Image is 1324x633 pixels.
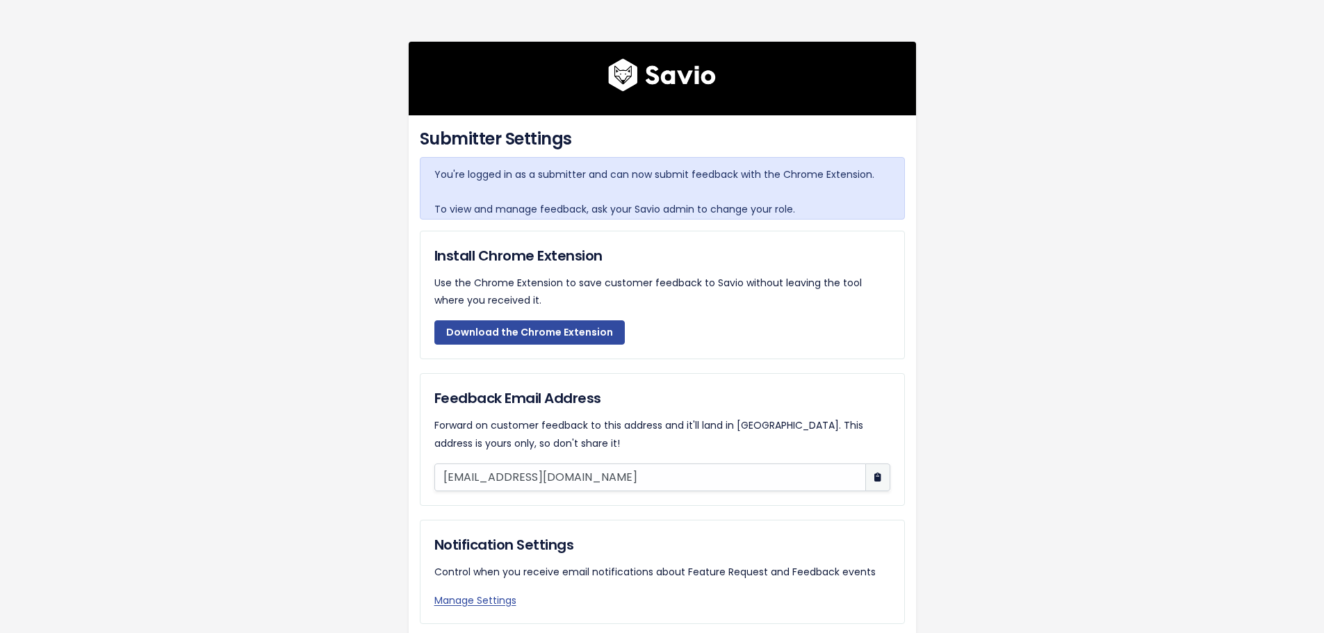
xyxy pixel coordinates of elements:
[434,274,890,309] p: Use the Chrome Extension to save customer feedback to Savio without leaving the tool where you re...
[608,58,716,92] img: logo600x187.a314fd40982d.png
[434,166,890,219] p: You're logged in as a submitter and can now submit feedback with the Chrome Extension. To view an...
[434,534,890,555] h5: Notification Settings
[420,126,905,151] h4: Submitter Settings
[434,245,890,266] h5: Install Chrome Extension
[434,388,890,409] h5: Feedback Email Address
[434,320,625,345] a: Download the Chrome Extension
[434,593,516,607] a: Manage Settings
[434,417,890,452] p: Forward on customer feedback to this address and it'll land in [GEOGRAPHIC_DATA]. This address is...
[434,564,890,581] p: Control when you receive email notifications about Feature Request and Feedback events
